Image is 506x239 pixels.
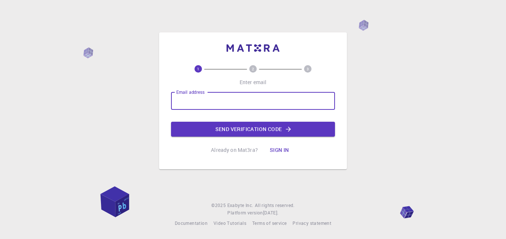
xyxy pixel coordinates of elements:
span: Documentation [175,220,208,226]
span: Platform version [227,209,263,217]
a: [DATE]. [263,209,279,217]
a: Privacy statement [292,220,331,227]
span: [DATE] . [263,210,279,216]
button: Sign in [264,143,295,157]
span: Terms of service [252,220,287,226]
span: Exabyte Inc. [227,202,253,208]
p: Enter email [240,79,267,86]
label: Email address [176,89,205,95]
p: Already on Mat3ra? [211,146,258,154]
span: Video Tutorials [214,220,246,226]
text: 1 [197,66,199,71]
button: Send verification code [171,122,335,137]
text: 2 [252,66,254,71]
span: All rights reserved. [255,202,295,209]
text: 3 [307,66,309,71]
a: Video Tutorials [214,220,246,227]
span: © 2025 [211,202,227,209]
span: Privacy statement [292,220,331,226]
a: Exabyte Inc. [227,202,253,209]
a: Terms of service [252,220,287,227]
a: Documentation [175,220,208,227]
